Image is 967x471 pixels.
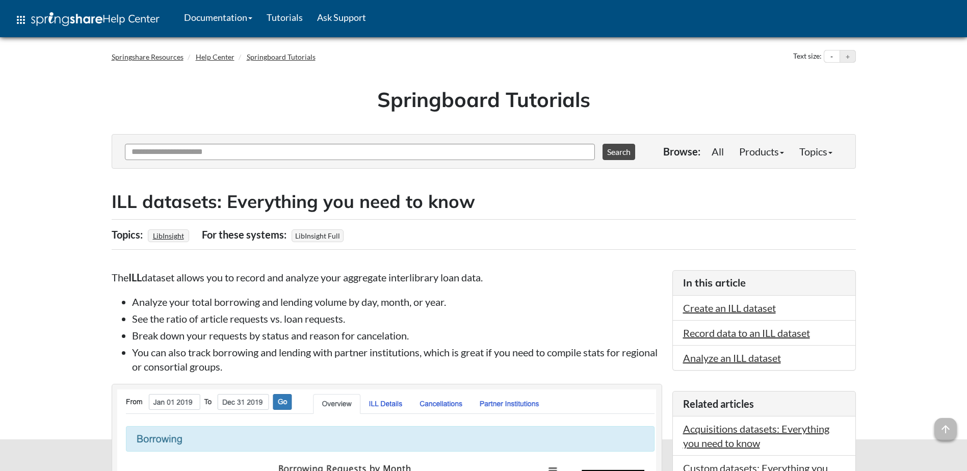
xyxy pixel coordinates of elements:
[31,12,102,26] img: Springshare
[177,5,259,30] a: Documentation
[132,328,662,343] li: Break down your requests by status and reason for cancelation.
[119,85,848,114] h1: Springboard Tutorials
[102,12,160,25] span: Help Center
[840,50,855,63] button: Increase text size
[202,225,289,244] div: For these systems:
[112,53,184,61] a: Springshare Resources
[934,418,957,440] span: arrow_upward
[683,352,781,364] a: Analyze an ILL dataset
[132,345,662,374] li: You can also track borrowing and lending with partner institutions, which is great if you need to...
[791,50,824,63] div: Text size:
[683,276,845,290] h3: In this article
[683,423,829,449] a: Acquisitions datasets: Everything you need to know
[15,14,27,26] span: apps
[247,53,316,61] a: Springboard Tutorials
[112,225,145,244] div: Topics:
[603,144,635,160] button: Search
[132,311,662,326] li: See the ratio of article requests vs. loan requests.
[934,419,957,431] a: arrow_upward
[704,141,731,162] a: All
[112,189,856,214] h2: ILL datasets: Everything you need to know
[792,141,840,162] a: Topics
[196,53,234,61] a: Help Center
[292,229,344,242] span: LibInsight Full
[683,327,810,339] a: Record data to an ILL dataset
[310,5,373,30] a: Ask Support
[683,302,776,314] a: Create an ILL dataset
[101,447,866,463] div: This site uses cookies as well as records your IP address for usage statistics.
[132,295,662,309] li: Analyze your total borrowing and lending volume by day, month, or year.
[8,5,167,35] a: apps Help Center
[683,398,754,410] span: Related articles
[128,271,142,283] strong: ILL
[151,228,186,243] a: LibInsight
[259,5,310,30] a: Tutorials
[112,270,662,284] p: The dataset allows you to record and analyze your aggregate interlibrary loan data.
[663,144,700,159] p: Browse:
[731,141,792,162] a: Products
[824,50,840,63] button: Decrease text size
